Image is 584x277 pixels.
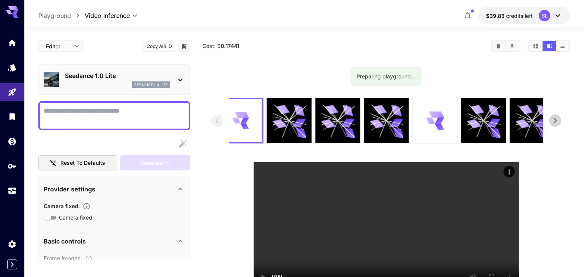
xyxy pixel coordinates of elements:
div: Home [8,38,17,48]
div: Playground [8,88,17,97]
div: SL [539,10,550,21]
span: Cost: $ [202,43,239,49]
button: Clear All [492,41,505,51]
b: 0.17441 [221,43,239,49]
button: Show media in video view [543,41,556,51]
div: Models [8,63,17,72]
p: seedance_1_0_lite [134,82,167,88]
a: Playground [38,11,71,20]
button: Add to library [181,41,188,51]
span: Camera fixed : [44,203,80,209]
span: credits left [506,13,533,19]
button: Show media in list view [556,41,569,51]
div: $39.83002 [486,12,533,20]
div: Usage [8,186,17,196]
div: Clear AllDownload All [491,40,519,52]
p: Basic controls [44,237,86,246]
span: Video Inference [85,11,130,20]
div: Seedance 1.0 Liteseedance_1_0_lite [44,68,185,91]
button: Expand sidebar [7,259,17,269]
div: Show media in grid viewShow media in video viewShow media in list view [528,40,570,52]
span: Camera fixed [59,213,92,221]
button: Copy AIR ID [142,41,176,52]
span: $39.83 [486,13,506,19]
div: Library [8,112,17,121]
div: API Keys [8,161,17,171]
button: $39.83002SL [478,7,570,24]
p: Seedance 1.0 Lite [65,71,170,80]
p: Provider settings [44,185,95,194]
span: Editor [46,42,69,50]
div: Basic controls [44,232,185,250]
div: Provider settings [44,180,185,198]
div: Wallet [8,137,17,146]
div: Actions [504,166,515,177]
button: Download All [505,41,519,51]
div: Preparing playground... [357,70,415,83]
div: Settings [8,239,17,249]
button: Show media in grid view [529,41,542,51]
button: Reset to defaults [38,155,117,171]
nav: breadcrumb [38,11,85,20]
